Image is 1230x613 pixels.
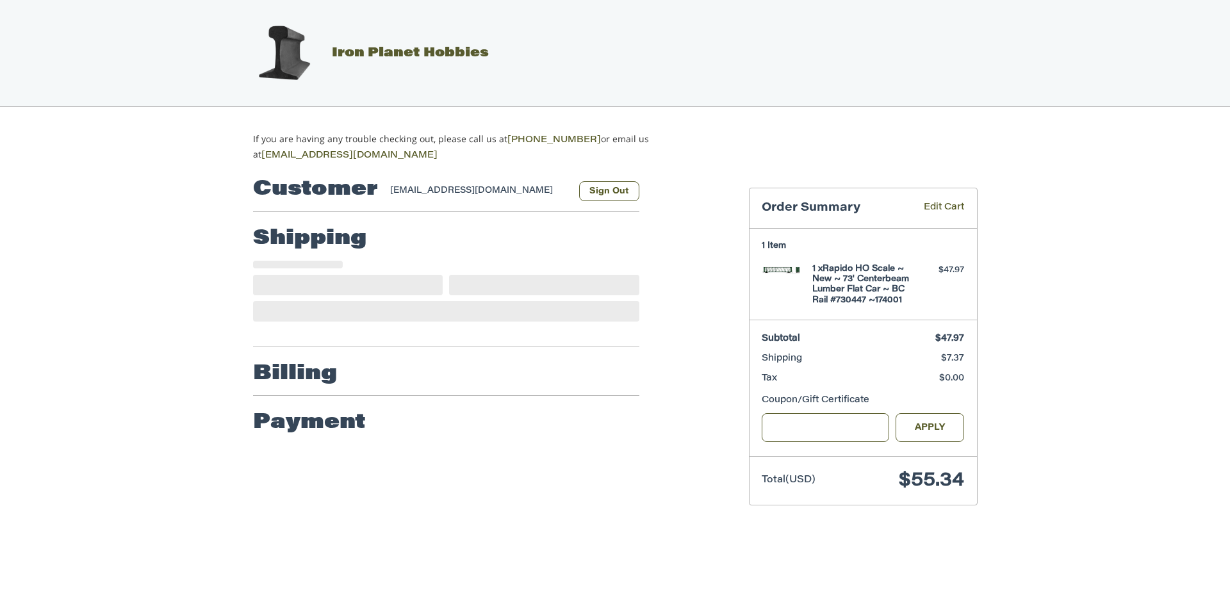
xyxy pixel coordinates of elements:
a: Iron Planet Hobbies [239,47,489,60]
h4: 1 x Rapido HO Scale ~ New ~ 73' Centerbeam Lumber Flat Car ~ BC Rail #730447 ~174001 [812,264,910,306]
a: [PHONE_NUMBER] [507,136,601,145]
div: Coupon/Gift Certificate [762,394,964,407]
span: $7.37 [941,354,964,363]
h2: Billing [253,361,337,387]
span: $55.34 [899,471,964,491]
div: [EMAIL_ADDRESS][DOMAIN_NAME] [390,184,566,201]
span: Tax [762,374,777,383]
button: Sign Out [579,181,639,201]
p: If you are having any trouble checking out, please call us at or email us at [253,132,689,163]
h3: Order Summary [762,201,905,216]
h2: Customer [253,177,378,202]
a: [EMAIL_ADDRESS][DOMAIN_NAME] [261,151,438,160]
button: Apply [896,413,965,442]
div: $47.97 [914,264,964,277]
span: Subtotal [762,334,800,343]
img: Iron Planet Hobbies [252,21,316,85]
input: Gift Certificate or Coupon Code [762,413,889,442]
span: Iron Planet Hobbies [332,47,489,60]
span: Shipping [762,354,802,363]
a: Edit Cart [905,201,964,216]
h2: Shipping [253,226,366,252]
span: Total (USD) [762,475,816,485]
span: $0.00 [939,374,964,383]
span: $47.97 [935,334,964,343]
h3: 1 Item [762,241,964,251]
h2: Payment [253,410,366,436]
